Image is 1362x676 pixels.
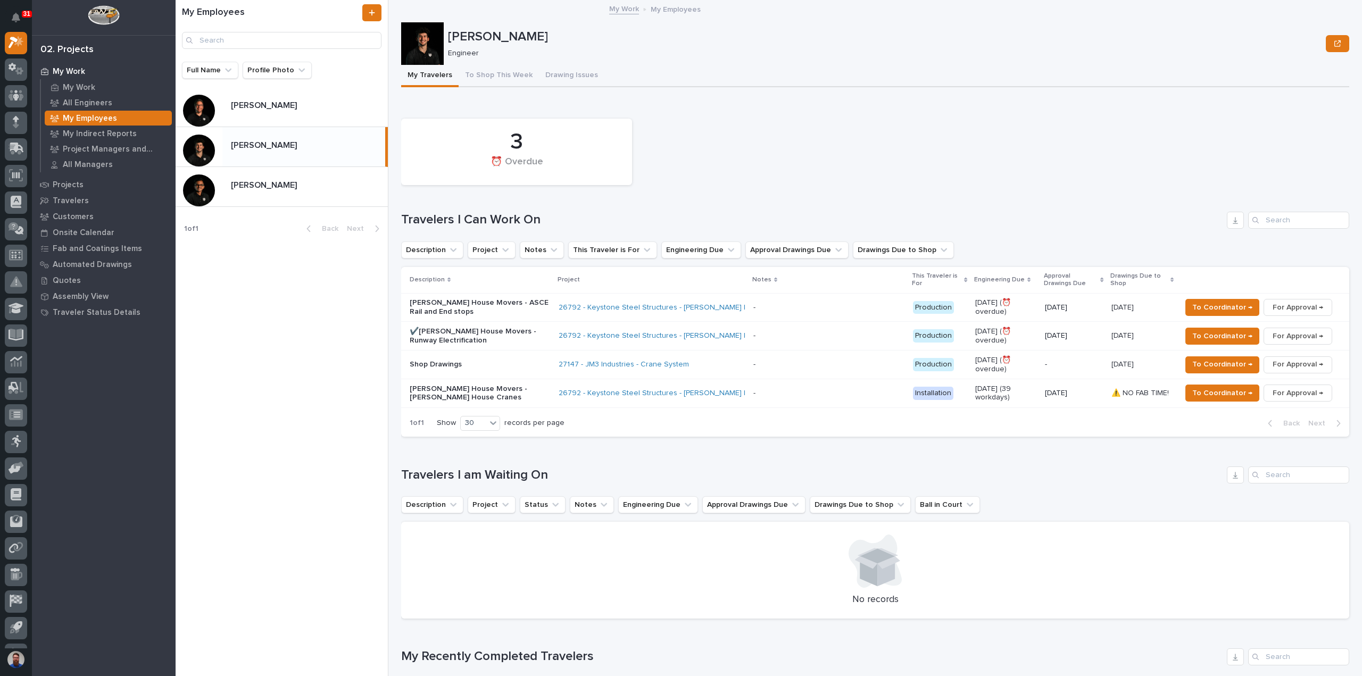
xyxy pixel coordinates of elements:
[410,385,550,403] p: [PERSON_NAME] House Movers - [PERSON_NAME] House Cranes
[40,44,94,56] div: 02. Projects
[176,127,388,167] a: [PERSON_NAME][PERSON_NAME]
[1304,419,1349,428] button: Next
[437,419,456,428] p: Show
[23,10,30,18] p: 31
[1192,301,1252,314] span: To Coordinator →
[182,62,238,79] button: Full Name
[401,496,463,513] button: Description
[53,260,132,270] p: Automated Drawings
[419,156,614,179] div: ⏰ Overdue
[1248,648,1349,665] div: Search
[1111,329,1136,340] p: [DATE]
[975,385,1037,403] p: [DATE] (39 workdays)
[912,270,961,290] p: This Traveler is For
[559,389,767,398] a: 26792 - Keystone Steel Structures - [PERSON_NAME] House
[810,496,911,513] button: Drawings Due to Shop
[913,329,954,343] div: Production
[53,196,89,206] p: Travelers
[448,49,1317,58] p: Engineer
[401,468,1223,483] h1: Travelers I am Waiting On
[401,65,459,87] button: My Travelers
[410,327,550,345] p: ✔️[PERSON_NAME] House Movers - Runway Electrification
[41,141,176,156] a: Project Managers and Engineers
[1110,270,1168,290] p: Drawings Due to Shop
[32,177,176,193] a: Projects
[343,224,388,233] button: Next
[401,322,1349,350] tr: ✔️[PERSON_NAME] House Movers - Runway Electrification26792 - Keystone Steel Structures - [PERSON_...
[53,228,114,238] p: Onsite Calendar
[41,95,176,110] a: All Engineers
[915,496,980,513] button: Ball in Court
[913,387,953,400] div: Installation
[401,410,433,436] p: 1 of 1
[1192,387,1252,399] span: To Coordinator →
[298,224,343,233] button: Back
[558,274,580,286] p: Project
[1248,466,1349,483] input: Search
[32,288,176,304] a: Assembly View
[661,241,741,258] button: Engineering Due
[853,241,954,258] button: Drawings Due to Shop
[1264,328,1332,345] button: For Approval →
[1264,385,1332,402] button: For Approval →
[461,418,486,429] div: 30
[410,274,445,286] p: Description
[63,83,95,93] p: My Work
[63,160,113,170] p: All Managers
[568,241,657,258] button: This Traveler is For
[1248,212,1349,229] input: Search
[559,360,689,369] a: 27147 - JM3 Industries - Crane System
[315,224,338,233] span: Back
[63,114,117,123] p: My Employees
[32,240,176,256] a: Fab and Coatings Items
[745,241,849,258] button: Approval Drawings Due
[347,224,370,233] span: Next
[752,274,771,286] p: Notes
[231,98,299,111] p: [PERSON_NAME]
[243,62,312,79] button: Profile Photo
[609,2,639,14] a: My Work
[401,350,1349,379] tr: Shop Drawings27147 - JM3 Industries - Crane System - Production[DATE] (⏰ overdue)-[DATE][DATE] To...
[182,32,381,49] div: Search
[1111,301,1136,312] p: [DATE]
[5,6,27,29] button: Notifications
[539,65,604,87] button: Drawing Issues
[1045,360,1102,369] p: -
[1045,303,1102,312] p: [DATE]
[1192,330,1252,343] span: To Coordinator →
[1111,387,1171,398] p: ⚠️ NO FAB TIME!
[414,594,1336,606] p: No records
[1185,299,1259,316] button: To Coordinator →
[53,292,109,302] p: Assembly View
[975,356,1037,374] p: [DATE] (⏰ overdue)
[1044,270,1098,290] p: Approval Drawings Due
[401,241,463,258] button: Description
[520,241,564,258] button: Notes
[753,389,755,398] div: -
[401,212,1223,228] h1: Travelers I Can Work On
[1264,356,1332,373] button: For Approval →
[570,496,614,513] button: Notes
[1273,387,1323,399] span: For Approval →
[53,244,142,254] p: Fab and Coatings Items
[1264,299,1332,316] button: For Approval →
[1045,331,1102,340] p: [DATE]
[63,129,137,139] p: My Indirect Reports
[1308,419,1332,428] span: Next
[419,129,614,155] div: 3
[1185,385,1259,402] button: To Coordinator →
[459,65,539,87] button: To Shop This Week
[32,208,176,224] a: Customers
[753,331,755,340] div: -
[63,98,112,108] p: All Engineers
[1273,330,1323,343] span: For Approval →
[975,327,1037,345] p: [DATE] (⏰ overdue)
[32,304,176,320] a: Traveler Status Details
[182,7,360,19] h1: My Employees
[176,87,388,127] a: [PERSON_NAME][PERSON_NAME]
[231,178,299,190] p: [PERSON_NAME]
[520,496,566,513] button: Status
[5,648,27,671] button: users-avatar
[41,157,176,172] a: All Managers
